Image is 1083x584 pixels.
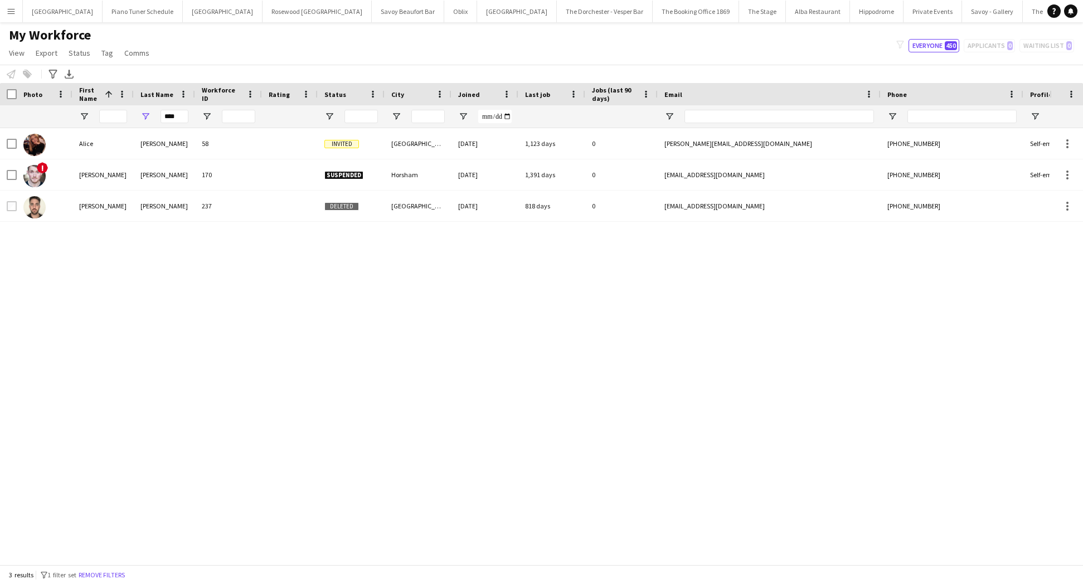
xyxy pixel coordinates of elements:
button: Private Events [904,1,962,22]
span: First Name [79,86,100,103]
button: [GEOGRAPHIC_DATA] [183,1,263,22]
div: [PHONE_NUMBER] [881,128,1023,159]
div: [DATE] [451,128,518,159]
img: Matthew Harvey [23,165,46,187]
span: Status [324,90,346,99]
button: Hippodrome [850,1,904,22]
div: [PERSON_NAME] [134,128,195,159]
div: [EMAIL_ADDRESS][DOMAIN_NAME] [658,191,881,221]
button: Open Filter Menu [391,111,401,121]
span: Comms [124,48,149,58]
div: 170 [195,159,262,190]
div: 1,391 days [518,159,585,190]
div: 1,123 days [518,128,585,159]
button: Open Filter Menu [887,111,897,121]
input: Status Filter Input [344,110,378,123]
span: Invited [324,140,359,148]
button: Rosewood [GEOGRAPHIC_DATA] [263,1,372,22]
input: Last Name Filter Input [161,110,188,123]
div: 0 [585,128,658,159]
div: 818 days [518,191,585,221]
button: Oblix [444,1,477,22]
span: View [9,48,25,58]
input: Email Filter Input [684,110,874,123]
button: Piano Tuner Schedule [103,1,183,22]
span: ! [37,162,48,173]
span: Workforce ID [202,86,242,103]
span: Deleted [324,202,359,211]
span: 450 [945,41,957,50]
div: 0 [585,159,658,190]
div: [DATE] [451,159,518,190]
div: [PHONE_NUMBER] [881,191,1023,221]
button: Open Filter Menu [458,111,468,121]
span: Tag [101,48,113,58]
app-action-btn: Export XLSX [62,67,76,81]
input: First Name Filter Input [99,110,127,123]
button: Open Filter Menu [1030,111,1040,121]
input: City Filter Input [411,110,445,123]
a: Export [31,46,62,60]
span: Export [36,48,57,58]
input: Phone Filter Input [907,110,1017,123]
div: [PERSON_NAME] [134,191,195,221]
button: Open Filter Menu [79,111,89,121]
div: Alice [72,128,134,159]
div: [PERSON_NAME] [72,191,134,221]
input: Workforce ID Filter Input [222,110,255,123]
span: My Workforce [9,27,91,43]
button: Savoy - Gallery [962,1,1023,22]
span: City [391,90,404,99]
span: Jobs (last 90 days) [592,86,638,103]
span: Profile [1030,90,1052,99]
button: Open Filter Menu [202,111,212,121]
a: Comms [120,46,154,60]
button: The Stage [739,1,786,22]
div: [GEOGRAPHIC_DATA] [385,191,451,221]
span: Last job [525,90,550,99]
a: Tag [97,46,118,60]
a: Status [64,46,95,60]
button: Open Filter Menu [664,111,674,121]
div: 237 [195,191,262,221]
app-action-btn: Advanced filters [46,67,60,81]
span: Rating [269,90,290,99]
span: Phone [887,90,907,99]
button: Open Filter Menu [324,111,334,121]
span: Joined [458,90,480,99]
button: The Booking Office 1869 [653,1,739,22]
div: Horsham [385,159,451,190]
div: [PHONE_NUMBER] [881,159,1023,190]
input: Row Selection is disabled for this row (unchecked) [7,201,17,211]
button: Open Filter Menu [140,111,150,121]
button: [GEOGRAPHIC_DATA] [23,1,103,22]
div: [GEOGRAPHIC_DATA] [385,128,451,159]
div: [EMAIL_ADDRESS][DOMAIN_NAME] [658,159,881,190]
div: [PERSON_NAME] [134,159,195,190]
span: Status [69,48,90,58]
div: 0 [585,191,658,221]
span: Email [664,90,682,99]
input: Joined Filter Input [478,110,512,123]
span: Photo [23,90,42,99]
img: Alice Harvey [23,134,46,156]
button: [GEOGRAPHIC_DATA] [477,1,557,22]
a: View [4,46,29,60]
span: 1 filter set [47,571,76,579]
button: Everyone450 [909,39,959,52]
span: Suspended [324,171,363,179]
img: Owen Harvey [23,196,46,218]
div: [PERSON_NAME][EMAIL_ADDRESS][DOMAIN_NAME] [658,128,881,159]
button: Remove filters [76,569,127,581]
button: The Dorchester - Vesper Bar [557,1,653,22]
div: 58 [195,128,262,159]
button: Savoy Beaufort Bar [372,1,444,22]
div: [DATE] [451,191,518,221]
div: [PERSON_NAME] [72,159,134,190]
button: Alba Restaurant [786,1,850,22]
span: Last Name [140,90,173,99]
